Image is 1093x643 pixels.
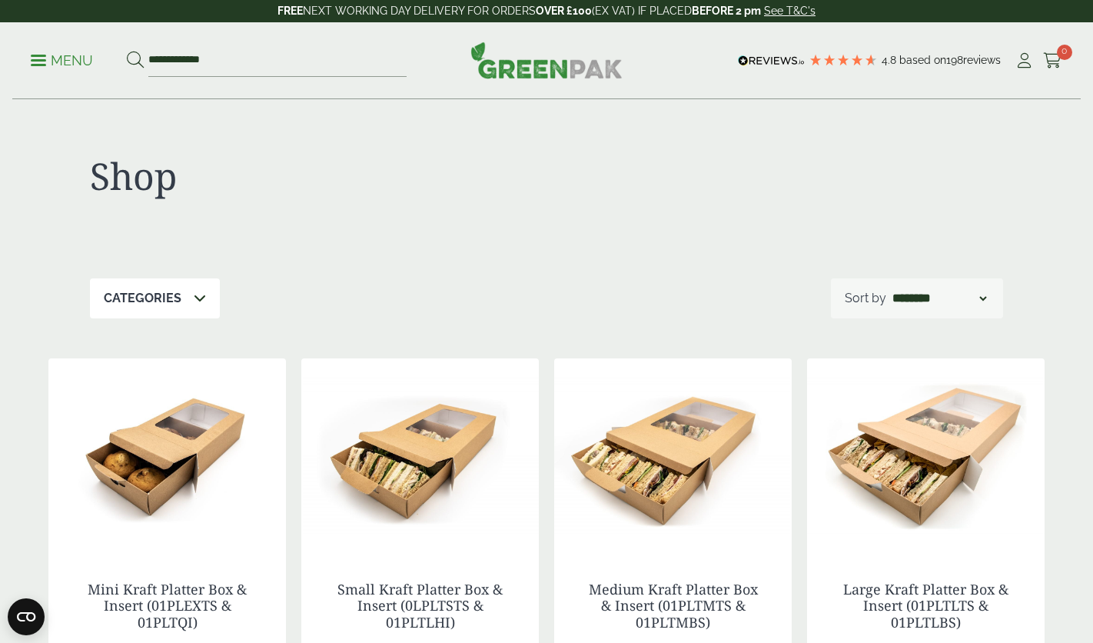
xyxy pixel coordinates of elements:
[104,289,181,308] p: Categories
[1043,53,1062,68] i: Cart
[589,580,758,631] a: Medium Kraft Platter Box & Insert (01PLTMTS & 01PLTMBS)
[8,598,45,635] button: Open CMP widget
[738,55,805,66] img: REVIEWS.io
[692,5,761,17] strong: BEFORE 2 pm
[536,5,592,17] strong: OVER £100
[899,54,946,66] span: Based on
[470,42,623,78] img: GreenPak Supplies
[764,5,816,17] a: See T&C's
[277,5,303,17] strong: FREE
[843,580,1008,631] a: Large Kraft Platter Box & Insert (01PLTLTS & 01PLTLBS)
[301,358,539,551] img: medium platter boxes
[845,289,886,308] p: Sort by
[1057,45,1072,60] span: 0
[963,54,1001,66] span: reviews
[807,358,1045,551] img: Large Platter Sandwiches open
[31,52,93,70] p: Menu
[31,52,93,67] a: Menu
[48,358,286,551] img: IMG_4535
[88,580,247,631] a: Mini Kraft Platter Box & Insert (01PLEXTS & 01PLTQI)
[946,54,963,66] span: 198
[889,289,989,308] select: Shop order
[1043,49,1062,72] a: 0
[90,154,546,198] h1: Shop
[337,580,503,631] a: Small Kraft Platter Box & Insert (0LPLTSTS & 01PLTLHI)
[1015,53,1034,68] i: My Account
[554,358,792,551] img: medium platter boxes
[882,54,899,66] span: 4.8
[809,53,878,67] div: 4.79 Stars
